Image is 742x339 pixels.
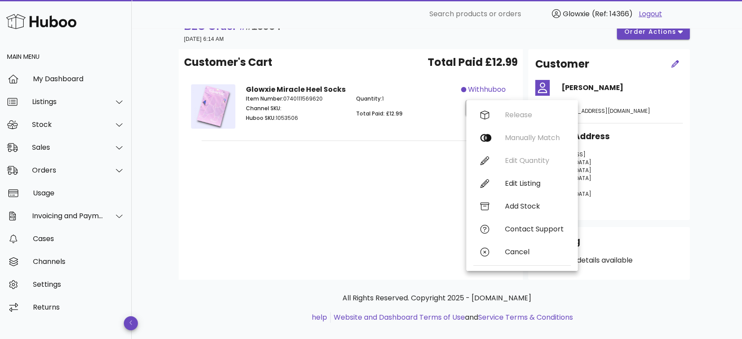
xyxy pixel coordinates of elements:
span: Channel SKU: [246,105,281,112]
span: withhuboo [468,84,506,95]
div: Stock [32,120,104,129]
img: Huboo Logo [6,12,76,31]
img: Product Image [191,84,235,129]
div: Returns [33,303,125,311]
div: Orders [32,166,104,174]
a: help [312,312,327,322]
span: Total Paid £12.99 [428,54,518,70]
span: Huboo SKU: [246,114,276,122]
span: Customer's Cart [184,54,272,70]
h4: [PERSON_NAME] [562,83,683,93]
small: [DATE] 6:14 AM [184,36,224,42]
p: 0740111569620 [246,95,346,103]
h2: Customer [535,56,589,72]
div: Sales [32,143,104,151]
span: Glowxie [563,9,590,19]
div: Cases [33,234,125,243]
span: Item Number: [246,95,283,102]
strong: Glowxie Miracle Heel Socks [246,84,346,94]
button: action [465,100,511,116]
span: [EMAIL_ADDRESS][DOMAIN_NAME] [562,107,650,115]
div: Usage [33,189,125,197]
div: Cancel [505,248,564,256]
div: Listings [32,97,104,106]
a: Website and Dashboard Terms of Use [334,312,465,322]
div: Add Stock [505,202,564,210]
li: and [331,312,573,323]
div: Settings [33,280,125,289]
a: Service Terms & Conditions [478,312,573,322]
span: (Ref: 14366) [592,9,633,19]
p: All Rights Reserved. Copyright 2025 - [DOMAIN_NAME] [186,293,688,303]
div: My Dashboard [33,75,125,83]
p: 1 [356,95,456,103]
a: Logout [639,9,662,19]
p: No shipping details available [535,255,683,266]
span: Total Paid: £12.99 [356,110,403,117]
div: Contact Support [505,225,564,233]
p: 1053506 [246,114,346,122]
div: Shipping [535,234,683,255]
h3: Shipping Address [535,130,683,143]
span: Quantity: [356,95,382,102]
div: Channels [33,257,125,266]
span: order actions [624,27,677,36]
div: Invoicing and Payments [32,212,104,220]
div: Edit Listing [505,179,564,188]
button: order actions [617,24,690,40]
